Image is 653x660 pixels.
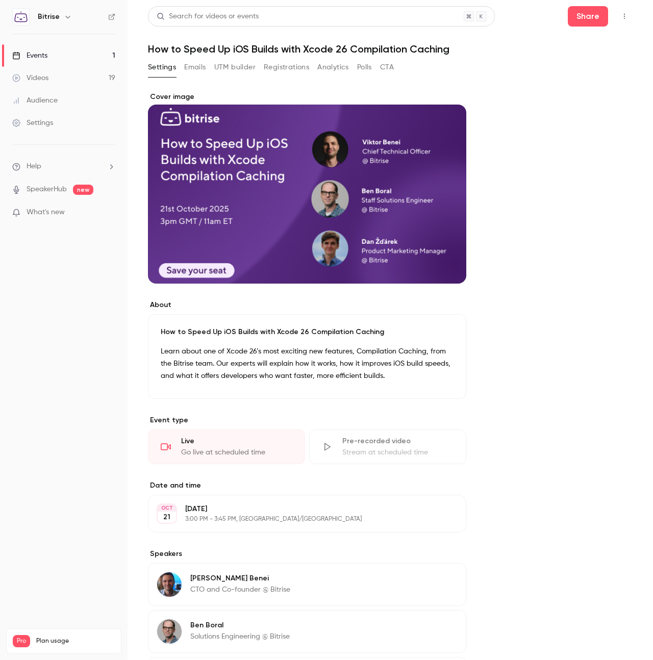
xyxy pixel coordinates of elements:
h1: How to Speed Up iOS Builds with Xcode 26 Compilation Caching [148,43,633,55]
div: Go live at scheduled time [181,447,292,458]
div: Pre-recorded video [342,436,454,446]
img: Viktor Benei [157,572,182,597]
button: UTM builder [214,59,256,75]
button: Analytics [317,59,349,75]
label: Speakers [148,549,466,559]
img: Bitrise [13,9,29,25]
div: Videos [12,73,48,83]
p: Event type [148,415,466,425]
p: [PERSON_NAME] Benei [190,573,290,583]
p: How to Speed Up iOS Builds with Xcode 26 Compilation Caching [161,327,454,337]
p: [DATE] [185,504,412,514]
div: Settings [12,118,53,128]
a: SpeakerHub [27,184,67,195]
label: Date and time [148,480,466,491]
div: Events [12,50,47,61]
button: CTA [380,59,394,75]
div: Stream at scheduled time [342,447,454,458]
div: OCT [158,504,176,512]
p: Solutions Engineering @ Bitrise [190,631,290,642]
p: Ben Boral [190,620,290,630]
div: Pre-recorded videoStream at scheduled time [309,429,466,464]
div: Ben BoralBen BoralSolutions Engineering @ Bitrise [148,610,466,653]
div: Live [181,436,292,446]
p: 3:00 PM - 3:45 PM, [GEOGRAPHIC_DATA]/[GEOGRAPHIC_DATA] [185,515,412,523]
section: Cover image [148,92,466,284]
span: Help [27,161,41,172]
button: Settings [148,59,176,75]
div: Search for videos or events [157,11,259,22]
button: Polls [357,59,372,75]
span: Pro [13,635,30,647]
div: Audience [12,95,58,106]
li: help-dropdown-opener [12,161,115,172]
label: Cover image [148,92,466,102]
div: Viktor Benei[PERSON_NAME] BeneiCTO and Co-founder @ Bitrise [148,563,466,606]
span: Plan usage [36,637,115,645]
p: CTO and Co-founder @ Bitrise [190,585,290,595]
button: Registrations [264,59,309,75]
button: Share [568,6,608,27]
div: LiveGo live at scheduled time [148,429,305,464]
span: What's new [27,207,65,218]
p: 21 [163,512,170,522]
h6: Bitrise [38,12,60,22]
iframe: Noticeable Trigger [103,208,115,217]
span: new [73,185,93,195]
img: Ben Boral [157,619,182,644]
p: Learn about one of Xcode 26’s most exciting new features, Compilation Caching, from the Bitrise t... [161,345,454,382]
button: Emails [184,59,206,75]
label: About [148,300,466,310]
